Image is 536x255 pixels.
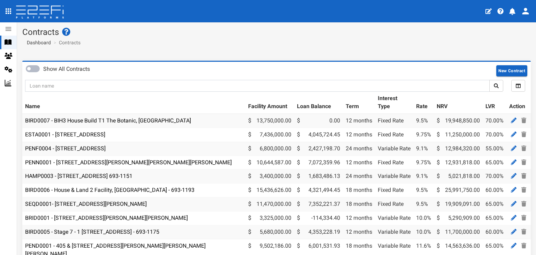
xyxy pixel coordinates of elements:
a: Delete Contract [520,200,528,208]
a: ESTA0001 - [STREET_ADDRESS] [25,131,105,138]
th: LVR [483,92,506,114]
label: Show All Contracts [43,65,90,73]
td: Variable Rate [375,170,413,183]
input: Loan name [25,80,490,92]
td: 9.5% [413,183,434,197]
td: 9.5% [413,114,434,128]
a: PENF0004 - [STREET_ADDRESS] [25,145,106,152]
li: Contracts [52,39,81,46]
th: Facility Amount [245,92,294,114]
td: 60.00% [483,183,506,197]
td: 55.00% [483,142,506,156]
td: Fixed Rate [375,114,413,128]
td: 12 months [343,156,375,170]
td: 65.00% [483,156,506,170]
th: Loan Balance [294,92,343,114]
td: 9.1% [413,142,434,156]
td: 5,290,909.00 [434,211,483,225]
td: Fixed Rate [375,197,413,211]
td: 2,427,198.70 [294,142,343,156]
td: Variable Rate [375,142,413,156]
button: New Contract [496,65,527,76]
td: 0.00 [294,114,343,128]
td: 24 months [343,142,375,156]
td: 11,470,000.00 [245,197,294,211]
td: 10,644,587.00 [245,156,294,170]
th: NRV [434,92,483,114]
td: Fixed Rate [375,183,413,197]
td: 9.75% [413,128,434,142]
td: 7,352,221.37 [294,197,343,211]
th: Name [22,92,245,114]
td: 12 months [343,211,375,225]
td: 12 months [343,225,375,239]
a: Delete Contract [520,186,528,194]
td: 60.00% [483,225,506,239]
td: 65.00% [483,197,506,211]
a: HAMP0003 - [STREET_ADDRESS] 693-1151 [25,173,132,179]
td: 10.0% [413,225,434,239]
td: 10.0% [413,211,434,225]
a: BRID0001 - [STREET_ADDRESS][PERSON_NAME][PERSON_NAME] [25,215,188,221]
td: 7,072,359.96 [294,156,343,170]
td: 4,353,228.19 [294,225,343,239]
td: 18 months [343,183,375,197]
td: 1,683,486.13 [294,170,343,183]
td: 25,991,750.00 [434,183,483,197]
h1: Contracts [22,28,531,37]
th: Term [343,92,375,114]
td: Variable Rate [375,225,413,239]
a: Delete Contract [520,172,528,180]
td: 5,680,000.00 [245,225,294,239]
td: 3,325,000.00 [245,211,294,225]
td: 70.00% [483,170,506,183]
td: 70.00% [483,114,506,128]
a: Delete Contract [520,241,528,250]
td: 19,948,850.00 [434,114,483,128]
td: -114,334.40 [294,211,343,225]
td: 7,436,000.00 [245,128,294,142]
td: 19,909,091.00 [434,197,483,211]
th: Interest Type [375,92,413,114]
td: 4,321,494.45 [294,183,343,197]
td: 4,045,724.45 [294,128,343,142]
a: Delete Contract [520,130,528,139]
a: PENN0001 - [STREET_ADDRESS][PERSON_NAME][PERSON_NAME][PERSON_NAME] [25,159,232,166]
a: BIRD0006 - House & Land 2 Facility, [GEOGRAPHIC_DATA] - 693-1193 [25,187,194,193]
td: 18 months [343,197,375,211]
td: 9.75% [413,156,434,170]
td: 12 months [343,128,375,142]
a: Delete Contract [520,227,528,236]
th: Action [506,92,531,114]
a: Dashboard [24,39,51,46]
td: 65.00% [483,211,506,225]
a: Delete Contract [520,144,528,153]
a: Delete Contract [520,158,528,167]
td: 11,250,000.00 [434,128,483,142]
td: 15,436,626.00 [245,183,294,197]
td: Fixed Rate [375,128,413,142]
td: 5,021,818.00 [434,170,483,183]
td: 3,400,000.00 [245,170,294,183]
span: Dashboard [24,40,51,45]
td: Variable Rate [375,211,413,225]
td: 12 months [343,114,375,128]
td: 12,984,320.00 [434,142,483,156]
td: 9.1% [413,170,434,183]
td: 13,750,000.00 [245,114,294,128]
a: Delete Contract [520,213,528,222]
td: 11,700,000.00 [434,225,483,239]
a: Delete Contract [520,116,528,125]
td: Fixed Rate [375,156,413,170]
td: 70.00% [483,128,506,142]
a: SEQD0001- [STREET_ADDRESS][PERSON_NAME] [25,201,147,207]
td: 12,931,818.00 [434,156,483,170]
a: BIRD0007 - BIH3 House Build T1 The Botanic, [GEOGRAPHIC_DATA] [25,117,191,124]
td: 24 months [343,170,375,183]
td: 9.5% [413,197,434,211]
td: 6,800,000.00 [245,142,294,156]
a: BIRD0005 - Stage 7 - 1 [STREET_ADDRESS] - 693-1175 [25,228,159,235]
th: Rate [413,92,434,114]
